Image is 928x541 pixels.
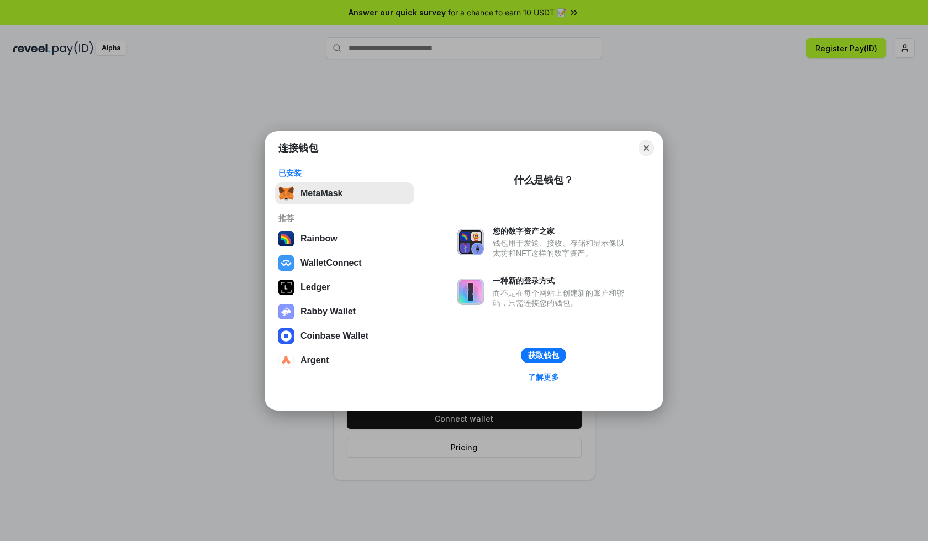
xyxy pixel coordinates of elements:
[521,348,566,363] button: 获取钱包
[493,226,630,236] div: 您的数字资产之家
[278,141,318,155] h1: 连接钱包
[275,228,414,250] button: Rainbow
[275,325,414,347] button: Coinbase Wallet
[300,307,356,317] div: Rabby Wallet
[300,258,362,268] div: WalletConnect
[457,279,484,305] img: svg+xml,%3Csvg%20xmlns%3D%22http%3A%2F%2Fwww.w3.org%2F2000%2Fsvg%22%20fill%3D%22none%22%20viewBox...
[300,234,338,244] div: Rainbow
[514,174,573,187] div: 什么是钱包？
[300,355,329,365] div: Argent
[278,231,294,246] img: svg+xml,%3Csvg%20width%3D%22120%22%20height%3D%22120%22%20viewBox%3D%220%200%20120%20120%22%20fil...
[493,288,630,308] div: 而不是在每个网站上创建新的账户和密码，只需连接您的钱包。
[278,186,294,201] img: svg+xml,%3Csvg%20fill%3D%22none%22%20height%3D%2233%22%20viewBox%3D%220%200%2035%2033%22%20width%...
[275,182,414,204] button: MetaMask
[278,328,294,344] img: svg+xml,%3Csvg%20width%3D%2228%22%20height%3D%2228%22%20viewBox%3D%220%200%2028%2028%22%20fill%3D...
[493,276,630,286] div: 一种新的登录方式
[275,276,414,298] button: Ledger
[278,168,410,178] div: 已安装
[528,372,559,382] div: 了解更多
[300,188,342,198] div: MetaMask
[521,370,566,384] a: 了解更多
[278,255,294,271] img: svg+xml,%3Csvg%20width%3D%2228%22%20height%3D%2228%22%20viewBox%3D%220%200%2028%2028%22%20fill%3D...
[457,229,484,255] img: svg+xml,%3Csvg%20xmlns%3D%22http%3A%2F%2Fwww.w3.org%2F2000%2Fsvg%22%20fill%3D%22none%22%20viewBox...
[300,282,330,292] div: Ledger
[275,301,414,323] button: Rabby Wallet
[528,350,559,360] div: 获取钱包
[300,331,368,341] div: Coinbase Wallet
[278,304,294,319] img: svg+xml,%3Csvg%20xmlns%3D%22http%3A%2F%2Fwww.w3.org%2F2000%2Fsvg%22%20fill%3D%22none%22%20viewBox...
[275,349,414,371] button: Argent
[275,252,414,274] button: WalletConnect
[639,140,654,156] button: Close
[278,353,294,368] img: svg+xml,%3Csvg%20width%3D%2228%22%20height%3D%2228%22%20viewBox%3D%220%200%2028%2028%22%20fill%3D...
[493,238,630,258] div: 钱包用于发送、接收、存储和显示像以太坊和NFT这样的数字资产。
[278,280,294,295] img: svg+xml,%3Csvg%20xmlns%3D%22http%3A%2F%2Fwww.w3.org%2F2000%2Fsvg%22%20width%3D%2228%22%20height%3...
[278,213,410,223] div: 推荐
